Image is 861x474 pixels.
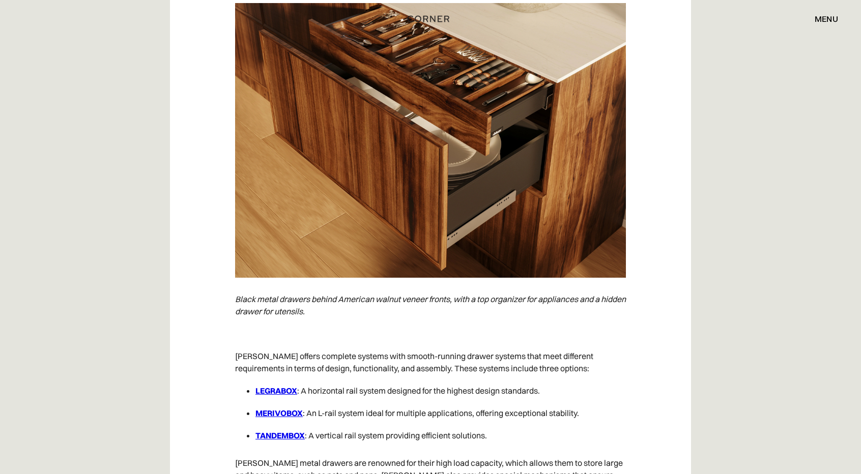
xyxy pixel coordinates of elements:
p: [PERSON_NAME] offers complete systems with smooth-running drawer systems that meet different requ... [235,345,626,379]
em: Black metal drawers behind American walnut veneer fronts, with a top organizer for appliances and... [235,294,626,316]
img: Black metal drawers behind American walnut veneer fronts, with a top organizer for appliances and... [235,3,626,278]
a: MERIVOBOX [255,408,303,418]
p: ‍ [235,322,626,345]
a: TANDEMBOX [255,430,305,440]
div: menu [815,15,838,23]
li: : A vertical rail system providing efficient solutions. [255,424,626,447]
li: : An L-rail system ideal for multiple applications, offering exceptional stability. [255,402,626,424]
a: home [395,12,466,25]
div: menu [805,10,838,27]
a: LEGRABOX [255,386,297,396]
li: : A horizontal rail system designed for the highest design standards. [255,379,626,402]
